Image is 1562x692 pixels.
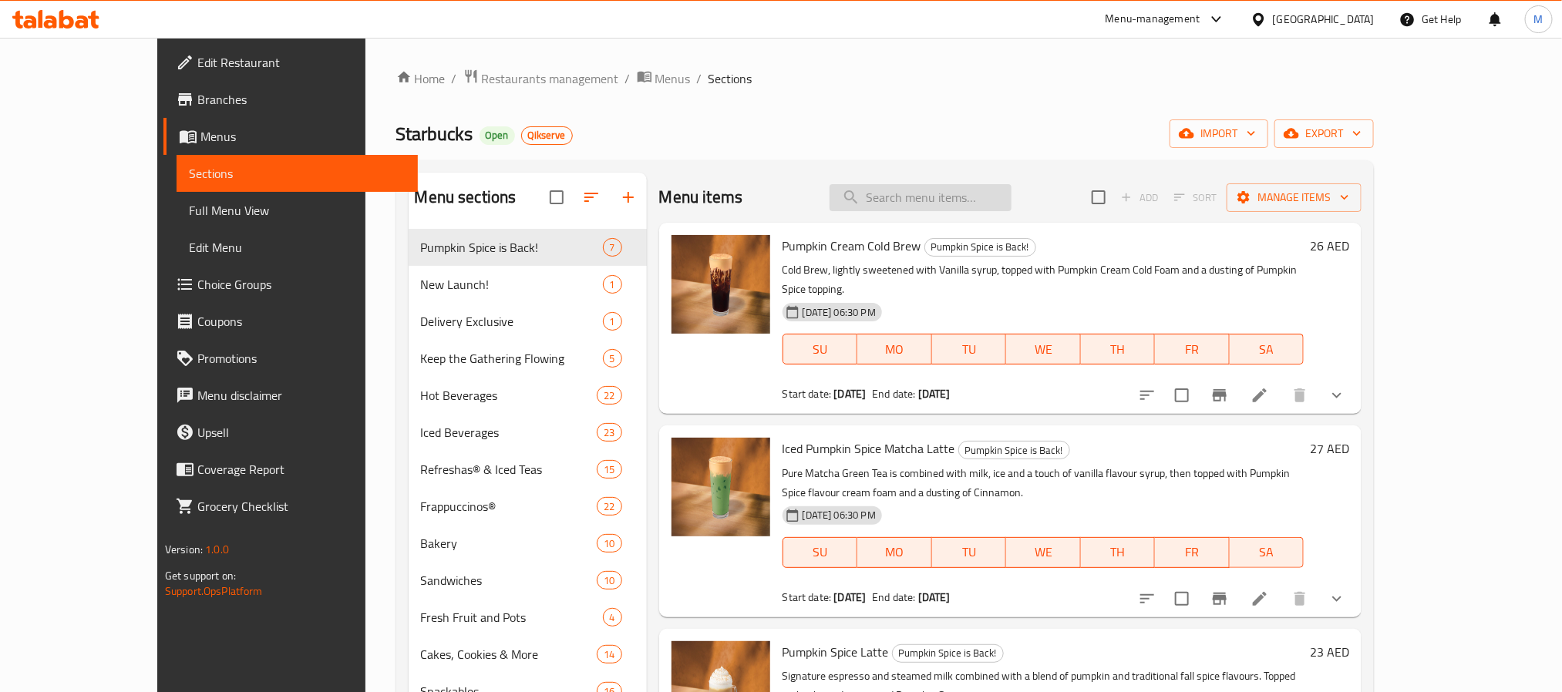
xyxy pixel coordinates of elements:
[796,508,882,522] span: [DATE] 06:30 PM
[480,129,515,142] span: Open
[603,238,622,257] div: items
[165,566,236,586] span: Get support on:
[863,338,926,361] span: MO
[415,186,517,209] h2: Menu sections
[1310,438,1349,459] h6: 27 AED
[1012,541,1075,563] span: WE
[1236,338,1298,361] span: SA
[659,186,743,209] h2: Menu items
[197,275,406,294] span: Choice Groups
[783,640,889,663] span: Pumpkin Spice Latte
[1201,377,1238,414] button: Branch-specific-item
[197,90,406,109] span: Branches
[932,537,1007,568] button: TU
[796,305,882,320] span: [DATE] 06:30 PM
[918,587,951,607] b: [DATE]
[163,451,418,488] a: Coverage Report
[872,587,915,607] span: End date:
[421,571,598,590] span: Sandwiches
[197,53,406,72] span: Edit Restaurant
[637,69,691,89] a: Menus
[452,69,457,88] li: /
[197,386,406,405] span: Menu disclaimer
[834,384,867,404] b: [DATE]
[598,462,621,477] span: 15
[421,645,598,663] span: Cakes, Cookies & More
[598,647,621,662] span: 14
[604,240,621,255] span: 7
[409,229,647,266] div: Pumpkin Spice is Back!7
[783,587,832,607] span: Start date:
[1161,338,1224,361] span: FR
[1164,186,1227,210] span: Select section first
[697,69,702,88] li: /
[1328,386,1346,405] svg: Show Choices
[573,179,610,216] span: Sort sections
[421,386,598,405] div: Hot Beverages
[1236,541,1298,563] span: SA
[598,536,621,551] span: 10
[1328,590,1346,608] svg: Show Choices
[409,562,647,599] div: Sandwiches10
[197,423,406,442] span: Upsell
[1087,541,1150,563] span: TH
[1251,590,1269,608] a: Edit menu item
[421,608,603,626] div: Fresh Fruit and Pots
[421,534,598,553] span: Bakery
[604,610,621,625] span: 4
[409,488,647,525] div: Frappuccinos®22
[421,238,603,257] span: Pumpkin Spice is Back!
[1082,181,1115,213] span: Select section
[165,581,263,601] a: Support.OpsPlatform
[1230,537,1304,568] button: SA
[603,608,622,626] div: items
[1006,334,1081,364] button: WE
[603,275,622,294] div: items
[672,438,770,536] img: Iced Pumpkin Spice Matcha Latte
[604,277,621,292] span: 1
[177,192,418,229] a: Full Menu View
[1182,124,1256,143] span: import
[177,155,418,192] a: Sections
[783,537,857,568] button: SU
[938,541,1001,563] span: TU
[163,488,418,525] a: Grocery Checklist
[197,312,406,331] span: Coupons
[783,234,921,257] span: Pumpkin Cream Cold Brew
[1281,580,1318,617] button: delete
[1087,338,1150,361] span: TH
[189,238,406,257] span: Edit Menu
[834,587,867,607] b: [DATE]
[1012,338,1075,361] span: WE
[409,451,647,488] div: Refreshas® & Iced Teas15
[1166,379,1198,412] span: Select to update
[409,377,647,414] div: Hot Beverages22
[932,334,1007,364] button: TU
[924,238,1036,257] div: Pumpkin Spice is Back!
[421,423,598,442] div: Iced Beverages
[892,644,1004,663] div: Pumpkin Spice is Back!
[597,386,621,405] div: items
[857,537,932,568] button: MO
[783,464,1304,502] p: Pure Matcha Green Tea is combined with milk, ice and a touch of vanilla flavour syrup, then toppe...
[938,338,1001,361] span: TU
[197,460,406,479] span: Coverage Report
[1310,235,1349,257] h6: 26 AED
[625,69,631,88] li: /
[1081,537,1156,568] button: TH
[857,334,932,364] button: MO
[463,69,619,89] a: Restaurants management
[409,414,647,451] div: Iced Beverages23
[409,525,647,562] div: Bakery10
[598,425,621,440] span: 23
[421,275,603,294] span: New Launch!
[1287,124,1362,143] span: export
[1081,334,1156,364] button: TH
[1129,580,1166,617] button: sort-choices
[421,312,603,331] div: Delivery Exclusive
[163,44,418,81] a: Edit Restaurant
[598,499,621,514] span: 22
[603,312,622,331] div: items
